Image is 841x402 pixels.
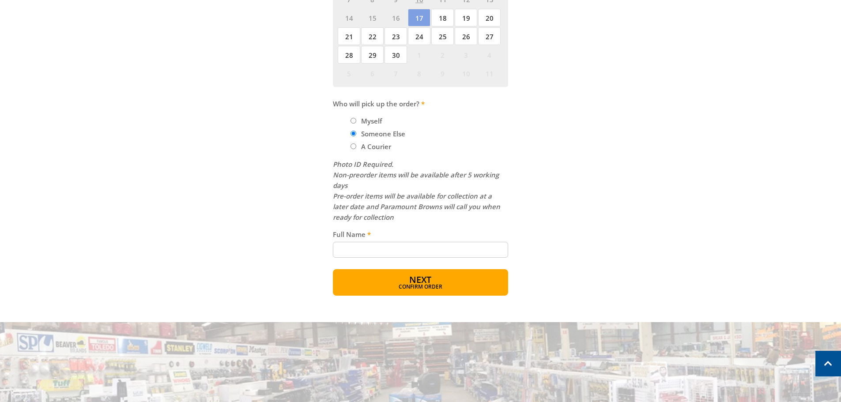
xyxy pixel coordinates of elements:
span: 23 [385,27,407,45]
span: Next [409,274,431,286]
span: 10 [455,64,477,82]
span: 1 [408,46,430,64]
input: Please select who will pick up the order. [351,143,356,149]
label: A Courier [358,139,394,154]
span: 8 [408,64,430,82]
input: Please enter the full name of the person who will be collecting your order. [333,242,508,258]
span: 28 [338,46,360,64]
button: Next Confirm order [333,269,508,296]
span: 3 [455,46,477,64]
span: 24 [408,27,430,45]
span: 5 [338,64,360,82]
span: 30 [385,46,407,64]
span: 20 [478,9,501,26]
span: 21 [338,27,360,45]
label: Who will pick up the order? [333,98,508,109]
span: 11 [478,64,501,82]
span: 2 [431,46,454,64]
span: 4 [478,46,501,64]
label: Full Name [333,229,508,240]
span: 9 [431,64,454,82]
span: 6 [361,64,384,82]
span: Confirm order [352,284,489,289]
span: 25 [431,27,454,45]
label: Myself [358,113,385,128]
span: 14 [338,9,360,26]
span: 22 [361,27,384,45]
em: Photo ID Required. Non-preorder items will be available after 5 working days Pre-order items will... [333,160,500,222]
label: Someone Else [358,126,408,141]
span: 19 [455,9,477,26]
input: Please select who will pick up the order. [351,118,356,124]
span: 16 [385,9,407,26]
input: Please select who will pick up the order. [351,131,356,136]
span: 26 [455,27,477,45]
span: 29 [361,46,384,64]
span: 17 [408,9,430,26]
span: 7 [385,64,407,82]
span: 18 [431,9,454,26]
span: 27 [478,27,501,45]
span: 15 [361,9,384,26]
